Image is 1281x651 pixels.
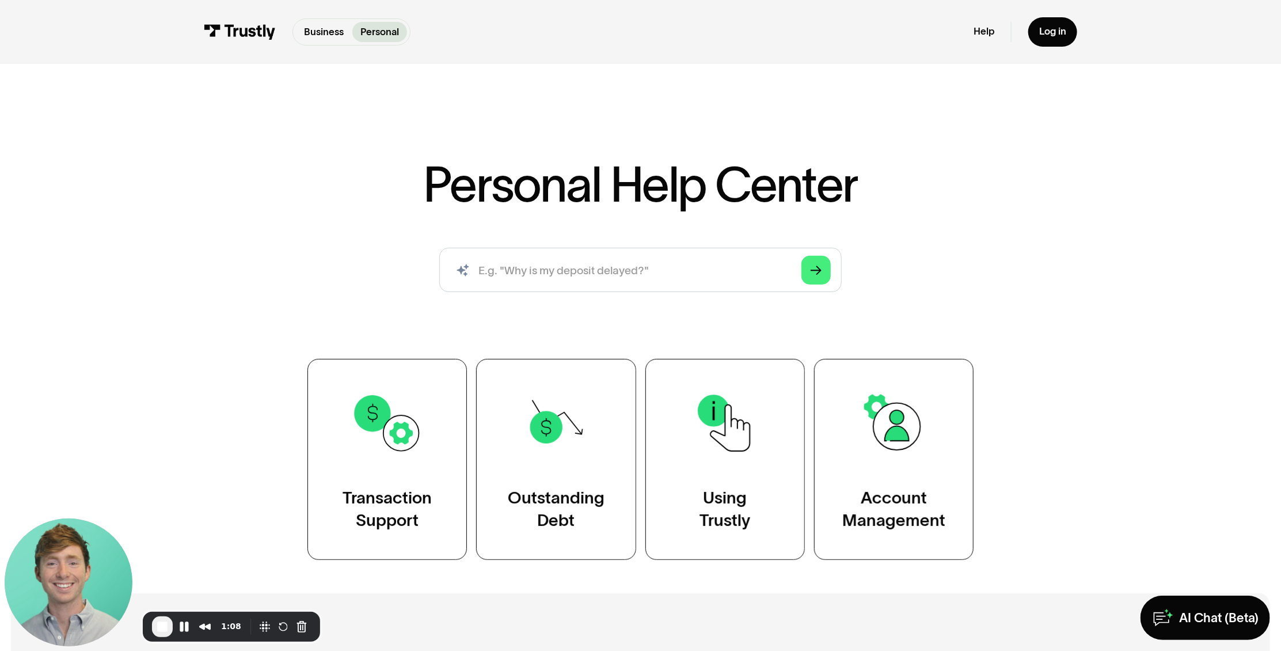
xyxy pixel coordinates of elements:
div: Transaction Support [343,487,432,531]
h1: Personal Help Center [423,160,858,209]
div: Log in [1039,25,1066,38]
img: Trustly Logo [204,24,276,39]
p: Business [304,25,344,39]
div: Outstanding Debt [508,487,605,531]
div: Account Management [842,487,945,531]
div: Using Trustly [700,487,750,531]
a: Personal [352,22,408,42]
a: UsingTrustly [645,359,805,560]
p: Personal [360,25,399,39]
a: Help [974,25,994,38]
a: AI Chat (Beta) [1141,596,1270,640]
a: Business [296,22,352,42]
form: Search [439,248,842,292]
a: Log in [1028,17,1078,47]
a: OutstandingDebt [476,359,636,560]
a: TransactionSupport [307,359,467,560]
input: search [439,248,842,292]
div: AI Chat (Beta) [1179,610,1259,626]
a: AccountManagement [814,359,974,560]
